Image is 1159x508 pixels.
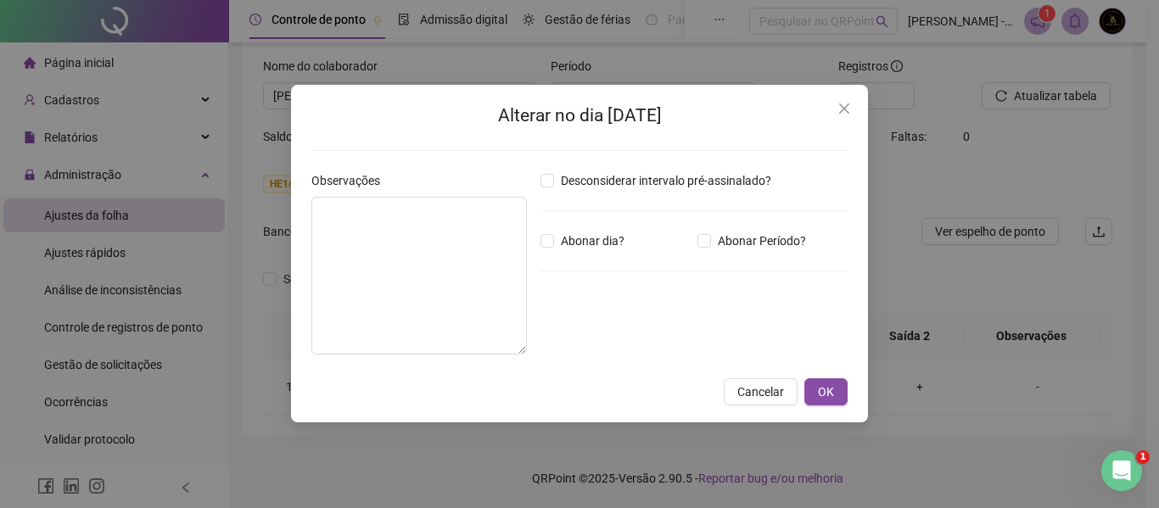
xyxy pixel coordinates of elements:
[737,382,784,401] span: Cancelar
[711,232,813,250] span: Abonar Período?
[818,382,834,401] span: OK
[554,171,778,190] span: Desconsiderar intervalo pré-assinalado?
[804,378,848,405] button: OK
[1136,450,1150,464] span: 1
[311,102,848,130] h2: Alterar no dia [DATE]
[831,95,858,122] button: Close
[554,232,631,250] span: Abonar dia?
[837,102,851,115] span: close
[1101,450,1142,491] iframe: Intercom live chat
[311,171,391,190] label: Observações
[724,378,798,405] button: Cancelar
